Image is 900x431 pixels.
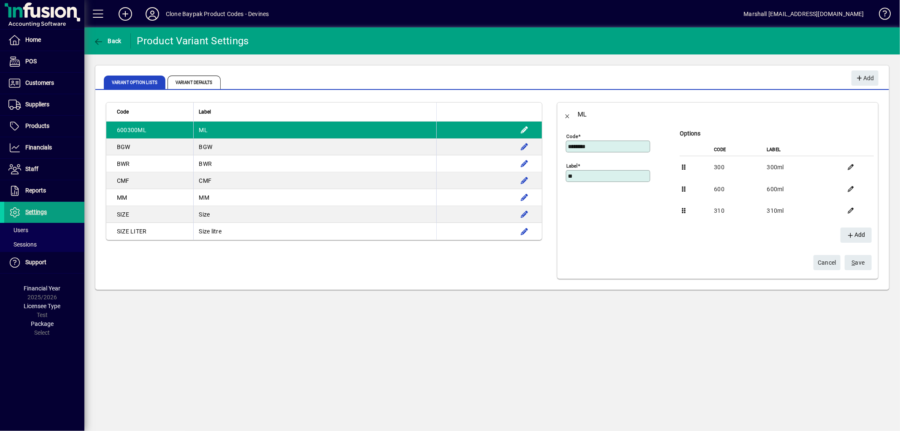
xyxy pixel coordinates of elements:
div: Marshall [EMAIL_ADDRESS][DOMAIN_NAME] [744,7,864,21]
td: BGW [106,138,193,155]
td: 300 [714,156,766,178]
button: Add [112,6,139,22]
a: POS [4,51,84,72]
span: Package [31,320,54,327]
button: Cancel [814,255,841,270]
mat-label: Code [566,133,578,139]
span: Add [847,228,865,242]
a: Users [4,223,84,237]
span: Variant Option Lists [104,76,165,89]
a: Sessions [4,237,84,252]
span: Customers [25,79,54,86]
td: Size litre [193,223,436,240]
td: 600 [714,178,766,200]
td: BWR [193,155,436,172]
td: 600300ML [106,122,193,138]
div: Product Variant Settings [137,34,249,48]
a: Home [4,30,84,51]
a: Financials [4,137,84,158]
span: Support [25,259,46,266]
td: SIZE LITER [106,223,193,240]
span: Home [25,36,41,43]
td: ML [193,122,436,138]
span: S [852,259,855,266]
td: BGW [193,138,436,155]
span: Settings [25,209,47,215]
span: Suppliers [25,101,49,108]
span: Cancel [818,256,836,270]
td: MM [193,189,436,206]
button: Profile [139,6,166,22]
th: Code [714,144,766,156]
span: Staff [25,165,38,172]
td: CMF [106,172,193,189]
span: POS [25,58,37,65]
td: BWR [106,155,193,172]
td: 310 [714,200,766,221]
span: Code [117,107,129,117]
a: Customers [4,73,84,94]
button: Add [851,70,878,86]
td: Size [193,206,436,223]
td: 310ml [767,200,840,221]
h5: Options [680,130,874,137]
td: MM [106,189,193,206]
button: Back [557,104,578,125]
td: 600ml [767,178,840,200]
span: Reports [25,187,46,194]
span: Sessions [8,241,37,248]
span: Products [25,122,49,129]
span: Add [856,71,874,85]
span: Licensee Type [24,303,61,309]
td: SIZE [106,206,193,223]
span: Back [93,38,122,44]
button: Back [91,33,124,49]
span: Label [199,107,211,117]
a: Products [4,116,84,137]
th: Label [767,144,840,156]
div: ML [578,108,587,121]
td: 300ml [767,156,840,178]
a: Reports [4,180,84,201]
span: Variant Defaults [168,76,221,89]
span: Financials [25,144,52,151]
button: Add [841,228,872,243]
a: Staff [4,159,84,180]
app-page-header-button: Back [84,33,131,49]
button: Save [845,255,872,270]
a: Support [4,252,84,273]
span: Financial Year [24,285,61,292]
td: CMF [193,172,436,189]
mat-label: Label [566,163,578,169]
span: ave [852,256,865,270]
a: Knowledge Base [873,2,889,29]
div: Clone Baypak Product Codes - Devines [166,7,269,21]
a: Suppliers [4,94,84,115]
span: Users [8,227,28,233]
